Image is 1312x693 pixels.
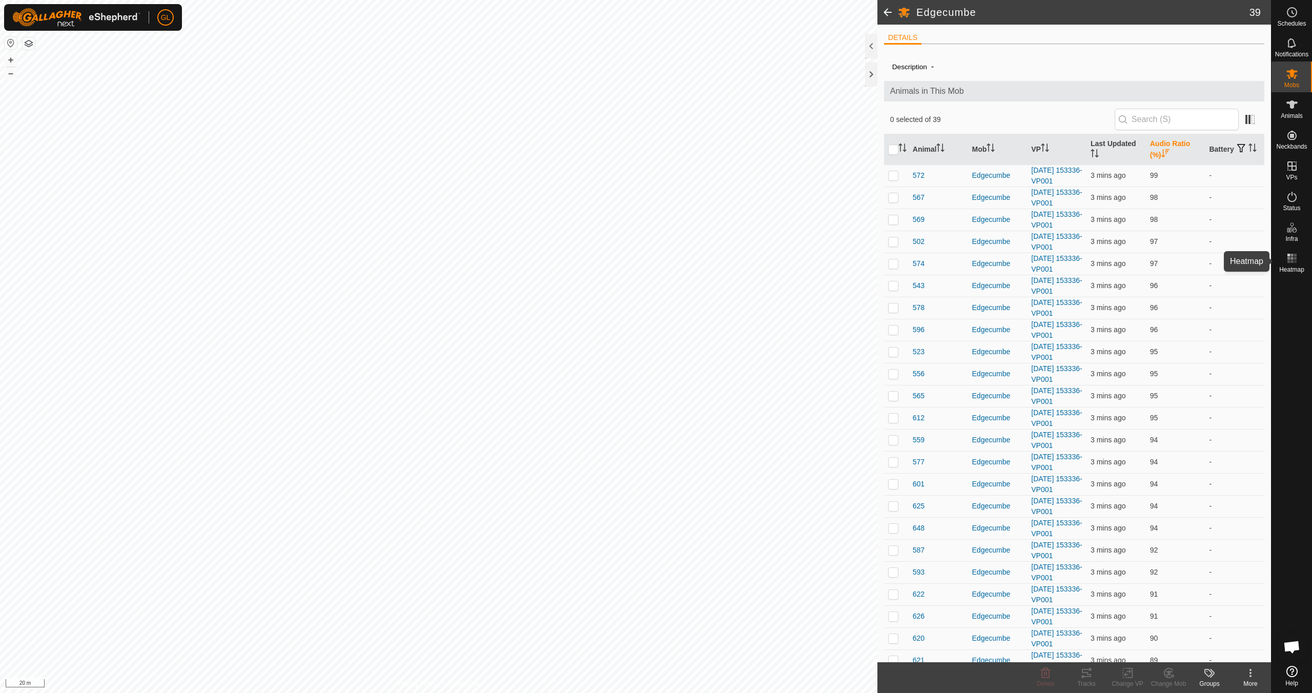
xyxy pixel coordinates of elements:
[913,655,925,666] span: 621
[1091,303,1125,312] span: 30 Aug 2025, 7:36 pm
[1230,679,1271,688] div: More
[1150,370,1158,378] span: 95
[1205,429,1264,451] td: -
[1150,612,1158,620] span: 91
[913,170,925,181] span: 572
[1091,392,1125,400] span: 30 Aug 2025, 7:36 pm
[1150,524,1158,532] span: 94
[913,611,925,622] span: 626
[936,145,945,153] p-sorticon: Activate to sort
[898,145,907,153] p-sorticon: Activate to sort
[1031,607,1082,626] a: [DATE] 153336-VP001
[1205,627,1264,649] td: -
[972,567,1023,578] div: Edgecumbe
[1150,458,1158,466] span: 94
[1031,519,1082,538] a: [DATE] 153336-VP001
[1150,348,1158,356] span: 95
[968,134,1028,165] th: Mob
[972,302,1023,313] div: Edgecumbe
[1272,662,1312,690] a: Help
[1205,495,1264,517] td: -
[972,280,1023,291] div: Edgecumbe
[1205,253,1264,275] td: -
[1205,319,1264,341] td: -
[1249,5,1261,20] span: 39
[23,37,35,50] button: Map Layers
[1031,497,1082,516] a: [DATE] 153336-VP001
[913,413,925,423] span: 612
[913,214,925,225] span: 569
[1205,275,1264,297] td: -
[1279,267,1304,273] span: Heatmap
[913,633,925,644] span: 620
[1091,237,1125,246] span: 30 Aug 2025, 7:36 pm
[1146,134,1205,165] th: Audio Ratio (%)
[1150,215,1158,223] span: 98
[913,589,925,600] span: 622
[1091,502,1125,510] span: 30 Aug 2025, 7:37 pm
[449,680,479,689] a: Contact Us
[1161,151,1170,159] p-sorticon: Activate to sort
[1066,679,1107,688] div: Tracks
[1091,546,1125,554] span: 30 Aug 2025, 7:37 pm
[1205,341,1264,363] td: -
[1031,276,1082,295] a: [DATE] 153336-VP001
[1205,561,1264,583] td: -
[1150,502,1158,510] span: 94
[1150,480,1158,488] span: 94
[1091,656,1125,664] span: 30 Aug 2025, 7:37 pm
[1091,568,1125,576] span: 30 Aug 2025, 7:37 pm
[913,501,925,512] span: 625
[1091,151,1099,159] p-sorticon: Activate to sort
[1031,298,1082,317] a: [DATE] 153336-VP001
[1031,320,1082,339] a: [DATE] 153336-VP001
[1031,386,1082,405] a: [DATE] 153336-VP001
[1150,436,1158,444] span: 94
[1150,325,1158,334] span: 96
[1248,145,1257,153] p-sorticon: Activate to sort
[1283,205,1300,211] span: Status
[913,280,925,291] span: 543
[1150,546,1158,554] span: 92
[1285,236,1298,242] span: Infra
[1205,231,1264,253] td: -
[913,192,925,203] span: 567
[1115,109,1239,130] input: Search (S)
[1150,193,1158,201] span: 98
[1091,259,1125,268] span: 30 Aug 2025, 7:36 pm
[398,680,437,689] a: Privacy Policy
[1031,254,1082,273] a: [DATE] 153336-VP001
[1091,281,1125,290] span: 30 Aug 2025, 7:36 pm
[1091,524,1125,532] span: 30 Aug 2025, 7:37 pm
[1205,407,1264,429] td: -
[1205,363,1264,385] td: -
[1031,651,1082,670] a: [DATE] 153336-VP001
[1031,166,1082,185] a: [DATE] 153336-VP001
[972,479,1023,490] div: Edgecumbe
[1091,325,1125,334] span: 30 Aug 2025, 7:37 pm
[913,369,925,379] span: 556
[1037,680,1055,687] span: Delete
[913,258,925,269] span: 574
[1107,679,1148,688] div: Change VP
[1031,210,1082,229] a: [DATE] 153336-VP001
[972,369,1023,379] div: Edgecumbe
[972,170,1023,181] div: Edgecumbe
[1091,458,1125,466] span: 30 Aug 2025, 7:36 pm
[972,655,1023,666] div: Edgecumbe
[1091,634,1125,642] span: 30 Aug 2025, 7:37 pm
[1031,475,1082,494] a: [DATE] 153336-VP001
[1091,193,1125,201] span: 30 Aug 2025, 7:36 pm
[913,346,925,357] span: 523
[5,37,17,49] button: Reset Map
[916,6,1249,18] h2: Edgecumbe
[1148,679,1189,688] div: Change Mob
[1205,385,1264,407] td: -
[1285,680,1298,686] span: Help
[890,114,1115,125] span: 0 selected of 39
[1031,585,1082,604] a: [DATE] 153336-VP001
[1091,480,1125,488] span: 30 Aug 2025, 7:37 pm
[972,413,1023,423] div: Edgecumbe
[1150,634,1158,642] span: 90
[972,391,1023,401] div: Edgecumbe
